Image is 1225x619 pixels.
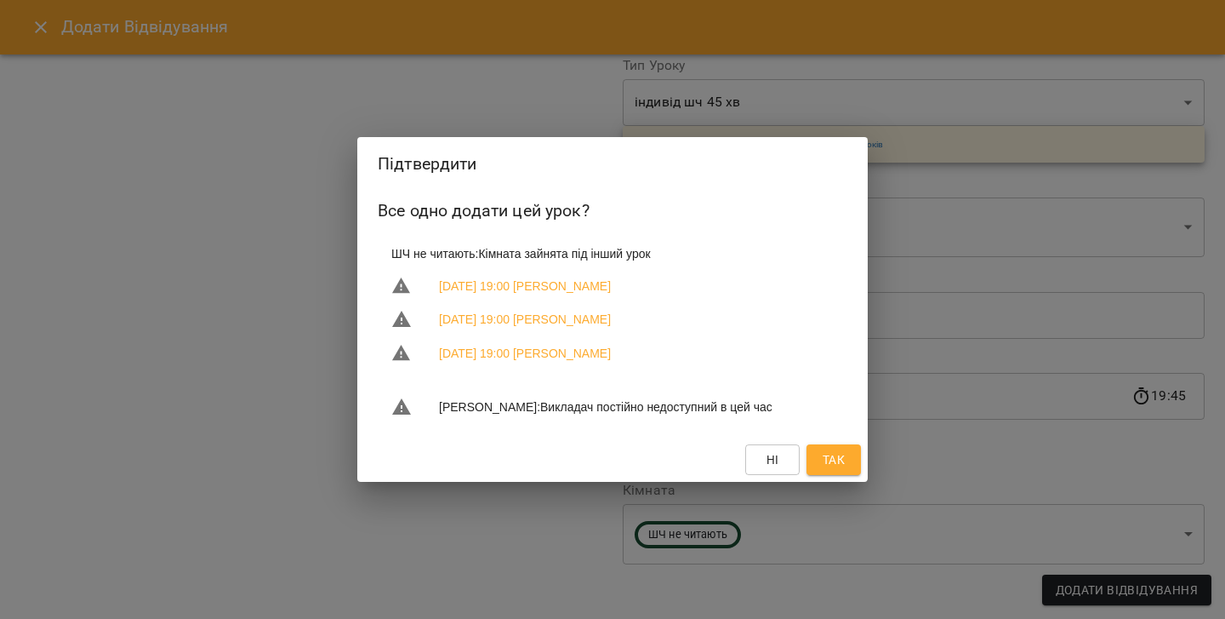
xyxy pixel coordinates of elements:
h6: Все одно додати цей урок? [378,198,847,224]
a: [DATE] 19:00 [PERSON_NAME] [439,311,611,328]
span: Так [823,450,845,470]
button: Так [806,444,861,475]
li: [PERSON_NAME] : Викладач постійно недоступний в цей час [378,390,847,424]
span: Ні [766,450,779,470]
button: Ні [745,444,800,475]
a: [DATE] 19:00 [PERSON_NAME] [439,278,611,295]
a: [DATE] 19:00 [PERSON_NAME] [439,345,611,362]
h2: Підтвердити [378,151,847,177]
li: ШЧ не читають : Кімната зайнята під інший урок [378,238,847,269]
